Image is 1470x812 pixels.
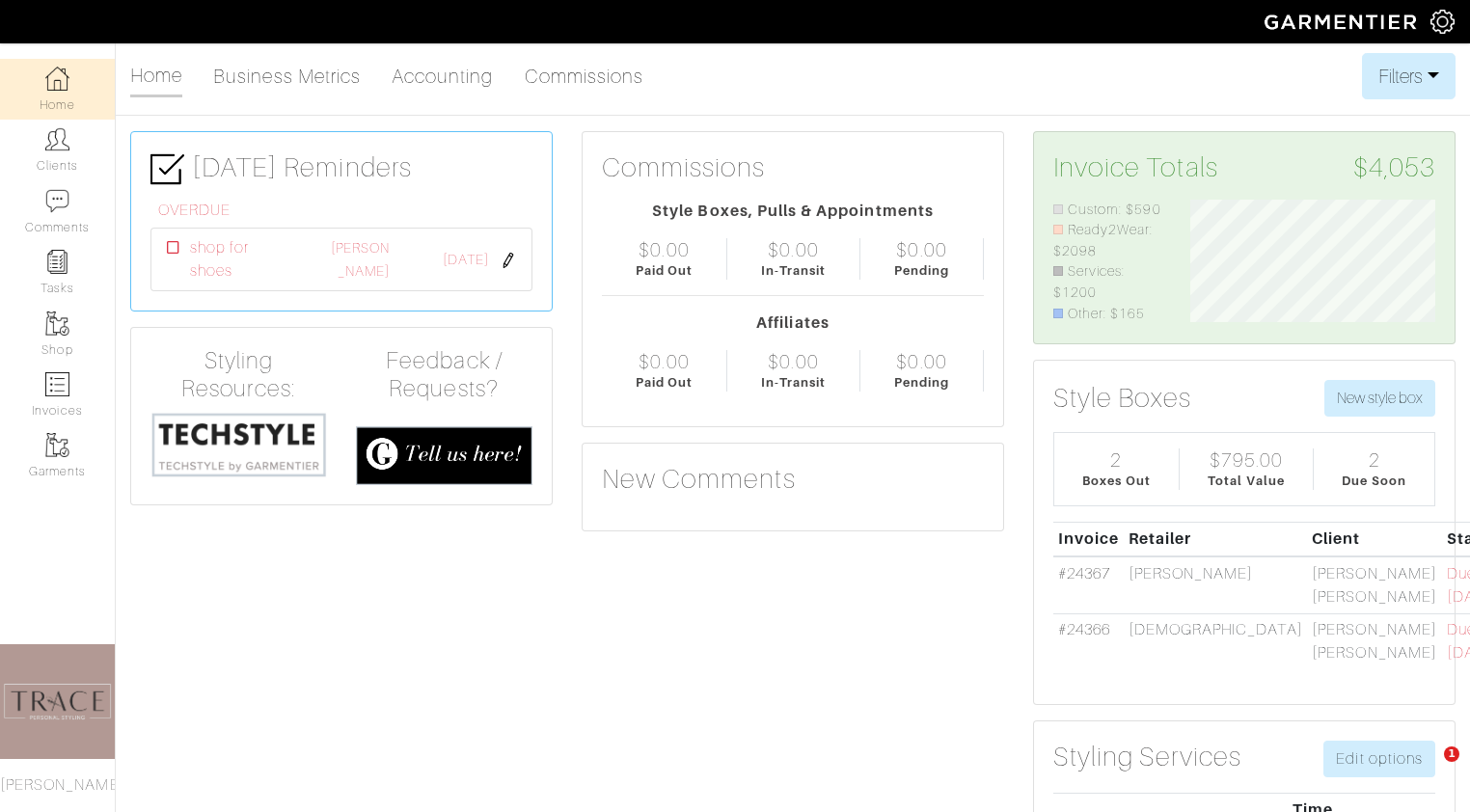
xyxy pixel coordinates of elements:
div: 2 [1110,448,1122,472]
th: Retailer [1124,523,1308,556]
td: [PERSON_NAME] [PERSON_NAME] [1307,613,1441,669]
a: [PERSON_NAME] [331,240,390,279]
img: comment-icon-a0a6a9ef722e966f86d9cbdc48e553b5cf19dbc54f86b18d962a5391bc8f6eb6.png [45,189,69,213]
h3: [DATE] Reminders [150,151,532,186]
img: feedback_requests-3821251ac2bd56c73c230f3229a5b25d6eb027adea667894f41107c140538ee0.png [356,426,532,485]
div: $0.00 [639,350,689,373]
img: garmentier-logo-header-white-b43fb05a5012e4ada735d5af1a66efaba907eab6374d6393d1fbf88cb4ef424d.png [1255,5,1430,39]
img: pen-cf24a1663064a2ec1b9c1bd2387e9de7a2fa800b781884d57f21acf72779bad2.png [501,253,516,268]
div: $0.00 [768,350,818,373]
div: Style Boxes, Pulls & Appointments [602,200,984,223]
li: Other: $165 [1053,304,1161,325]
div: Affiliates [602,311,984,335]
td: [PERSON_NAME] [PERSON_NAME] [1307,556,1441,613]
th: Client [1307,523,1441,556]
div: Pending [894,373,949,392]
td: [DEMOGRAPHIC_DATA] [1124,613,1308,669]
a: Home [130,56,182,97]
h3: New Comments [602,463,984,496]
div: $0.00 [768,238,818,261]
div: In-Transit [761,373,827,392]
a: #24366 [1058,621,1110,638]
td: [PERSON_NAME] [1124,556,1308,613]
img: dashboard-icon-dbcd8f5a0b271acd01030246c82b418ddd0df26cd7fceb0bd07c9910d44c42f6.png [45,67,69,91]
a: Edit options [1323,741,1435,777]
img: check-box-icon-36a4915ff3ba2bd8f6e4f29bc755bb66becd62c870f447fc0dd1365fcfddab58.png [150,152,184,186]
h4: Feedback / Requests? [356,347,532,403]
div: Paid Out [636,373,693,392]
div: $0.00 [896,350,946,373]
h3: Style Boxes [1053,382,1192,415]
img: garments-icon-b7da505a4dc4fd61783c78ac3ca0ef83fa9d6f193b1c9dc38574b1d14d53ca28.png [45,311,69,336]
div: Boxes Out [1082,472,1150,490]
img: techstyle-93310999766a10050dc78ceb7f971a75838126fd19372ce40ba20cdf6a89b94b.png [150,411,327,478]
a: Business Metrics [213,57,361,95]
div: Total Value [1208,472,1285,490]
div: 2 [1369,448,1380,472]
h3: Invoice Totals [1053,151,1435,184]
div: $0.00 [639,238,689,261]
button: New style box [1324,380,1435,417]
span: shop for shoes [190,236,295,283]
div: Paid Out [636,261,693,280]
img: gear-icon-white-bd11855cb880d31180b6d7d6211b90ccbf57a29d726f0c71d8c61bd08dd39cc2.png [1430,10,1455,34]
img: orders-icon-0abe47150d42831381b5fb84f609e132dff9fe21cb692f30cb5eec754e2cba89.png [45,372,69,396]
li: Ready2Wear: $2098 [1053,220,1161,261]
th: Invoice [1053,523,1124,556]
a: Accounting [392,57,494,95]
span: [DATE] [443,250,489,271]
img: clients-icon-6bae9207a08558b7cb47a8932f037763ab4055f8c8b6bfacd5dc20c3e0201464.png [45,127,69,151]
img: garments-icon-b7da505a4dc4fd61783c78ac3ca0ef83fa9d6f193b1c9dc38574b1d14d53ca28.png [45,433,69,457]
h6: OVERDUE [158,202,532,220]
li: Services: $1200 [1053,261,1161,303]
div: $795.00 [1210,448,1283,472]
a: #24367 [1058,565,1110,582]
img: reminder-icon-8004d30b9f0a5d33ae49ab947aed9ed385cf756f9e5892f1edd6e32f2345188e.png [45,250,69,274]
a: Commissions [525,57,644,95]
iframe: Intercom live chat [1404,746,1451,793]
li: Custom: $590 [1053,200,1161,221]
div: Pending [894,261,949,280]
div: Due Soon [1342,472,1405,490]
h3: Styling Services [1053,741,1241,773]
h4: Styling Resources: [150,347,327,403]
span: $4,053 [1353,151,1435,184]
span: 1 [1444,746,1459,762]
div: $0.00 [896,238,946,261]
h3: Commissions [602,151,766,184]
div: In-Transit [761,261,827,280]
button: Filters [1362,53,1456,99]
